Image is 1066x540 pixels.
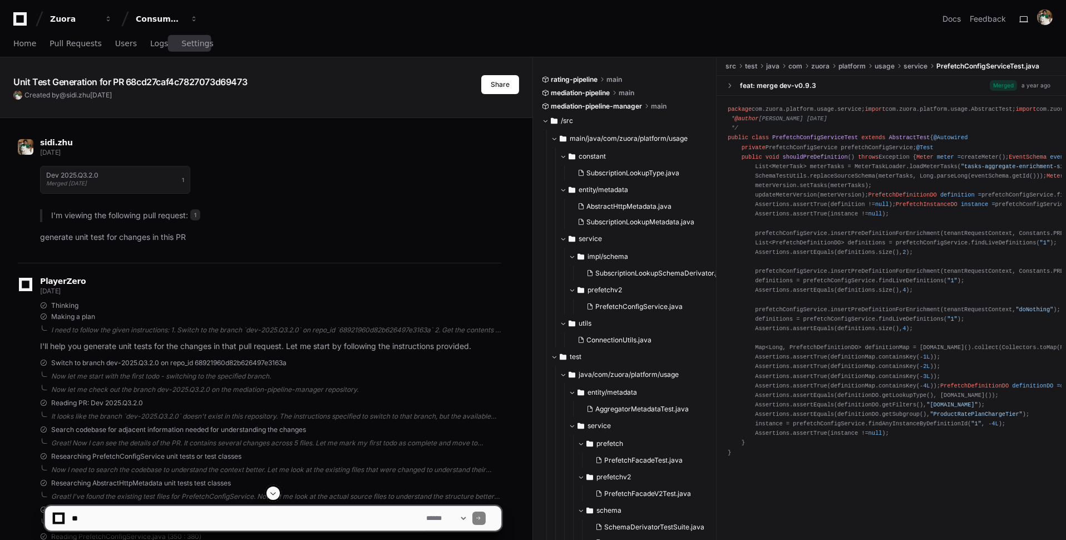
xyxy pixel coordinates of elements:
span: prefetch [596,439,623,448]
span: Logs [150,40,168,47]
span: null [868,210,882,217]
button: Dev 2025.Q3.2.0Merged [DATE]1 [40,166,190,194]
span: 2L [923,363,930,370]
span: SubscriptionLookupMetadata.java [586,218,694,227]
span: Thinking [51,301,78,310]
span: Settings [181,40,213,47]
svg: Directory [578,386,584,399]
span: SubscriptionLookupType.java [586,169,679,178]
p: I'm viewing the following pull request: [51,209,501,222]
span: usage [875,62,895,71]
a: Users [115,31,137,57]
span: 4 [902,287,906,293]
span: sidi.zhu [66,91,90,99]
div: It looks like the branch `dev-2025.Q3.2.0` doesn't exist in this repository. The instructions spe... [51,412,501,421]
button: AggregatorMetadataTest.java [582,401,728,417]
span: PrefetchConfigService.java [595,302,683,311]
span: extends [861,134,885,141]
span: entity/metadata [588,388,637,397]
span: platform [838,62,866,71]
span: public [742,154,762,160]
span: meter [937,154,954,160]
button: utils [560,315,726,332]
button: prefetch [578,435,744,453]
button: PrefetchFacadeV2Test.java [591,486,737,502]
svg: Directory [560,132,566,145]
a: Logs [150,31,168,57]
span: test [570,352,581,361]
span: 4 [902,325,906,332]
app-text-character-animate: Unit Test Generation for PR 68cd27caf4c7827073d69473 [13,76,247,87]
span: "1" [947,277,957,284]
span: @Test [916,144,934,151]
span: null [875,201,889,208]
span: PrefetchInstanceDO [896,201,958,208]
button: impl/schema [569,248,735,266]
span: Created by [24,91,112,100]
span: Home [13,40,36,47]
span: /src [561,116,573,125]
span: import [865,106,885,112]
span: 3L [923,373,930,380]
div: feat: merge dev-v0.9.3 [740,81,816,90]
button: Share [481,75,519,94]
span: Switch to branch dev-2025.Q3.2.0 on repo_id 68921960d82b626497e3163a [51,359,287,367]
span: () [848,154,855,160]
div: Zuora [50,13,98,24]
svg: Directory [578,419,584,433]
span: import [1016,106,1037,112]
svg: Directory [578,283,584,297]
span: Researching AbstractHttpMetadata unit tests test classes [51,479,231,488]
div: Great! Now I can see the details of the PR. It contains several changes across 5 files. Let me ma... [51,439,501,448]
button: entity/metadata [560,181,726,199]
span: utils [579,319,591,328]
button: Consumption [131,9,203,29]
span: PlayerZero [40,278,86,284]
h1: Dev 2025.Q3.2.0 [46,172,98,179]
span: = [978,192,981,198]
svg: Directory [586,437,593,450]
span: service [904,62,927,71]
div: com.zuora.platform.usage.service; com.zuora.platform.usage.AbstractTest; com.zuora.platform.usage... [728,105,1055,458]
span: PrefetchDefinitionDO [868,192,937,198]
button: PrefetchConfigService.java [582,299,728,315]
div: I need to follow the given instructions: 1. Switch to the branch `dev-2025.Q3.2.0` on repo_id `68... [51,326,501,335]
div: Consumption [136,13,184,24]
span: com [788,62,802,71]
button: ConnectionUtils.java [573,332,719,348]
span: 2 [902,249,906,256]
span: = [1057,382,1060,389]
span: PrefetchFacadeTest.java [604,456,683,465]
span: throws [858,154,879,160]
svg: Directory [569,150,575,163]
span: Search codebase for adjacent information needed for understanding the changes [51,425,306,434]
button: Feedback [970,13,1006,24]
button: constant [560,148,726,165]
span: 1 [182,175,184,184]
span: 4L [991,420,998,427]
span: shouldPreDefinition [783,154,848,160]
span: "1" [971,420,981,427]
span: Making a plan [51,312,95,321]
span: prefetchv2 [596,473,631,482]
span: main [606,75,622,84]
p: I'll help you generate unit tests for the changes in that pull request. Let me start by following... [40,340,501,353]
span: instance [961,201,988,208]
span: public [728,134,748,141]
span: Merged [DATE] [46,180,87,186]
span: [DATE] [40,148,61,156]
button: java/com/zuora/platform/usage [560,366,726,384]
span: main/java/com/zuora/platform/usage [570,134,688,143]
button: service [560,230,726,248]
div: Now let me start with the first todo - switching to the specified branch. [51,372,501,381]
span: service [588,421,611,430]
span: rating-pipeline [551,75,598,84]
span: PrefetchConfigServiceTest [772,134,858,141]
a: Home [13,31,36,57]
span: java/com/zuora/platform/usage [579,370,679,379]
button: prefetchv2 [569,281,735,299]
span: class [752,134,769,141]
span: test [745,62,757,71]
span: @Autowired [934,134,968,141]
span: = [991,201,995,208]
